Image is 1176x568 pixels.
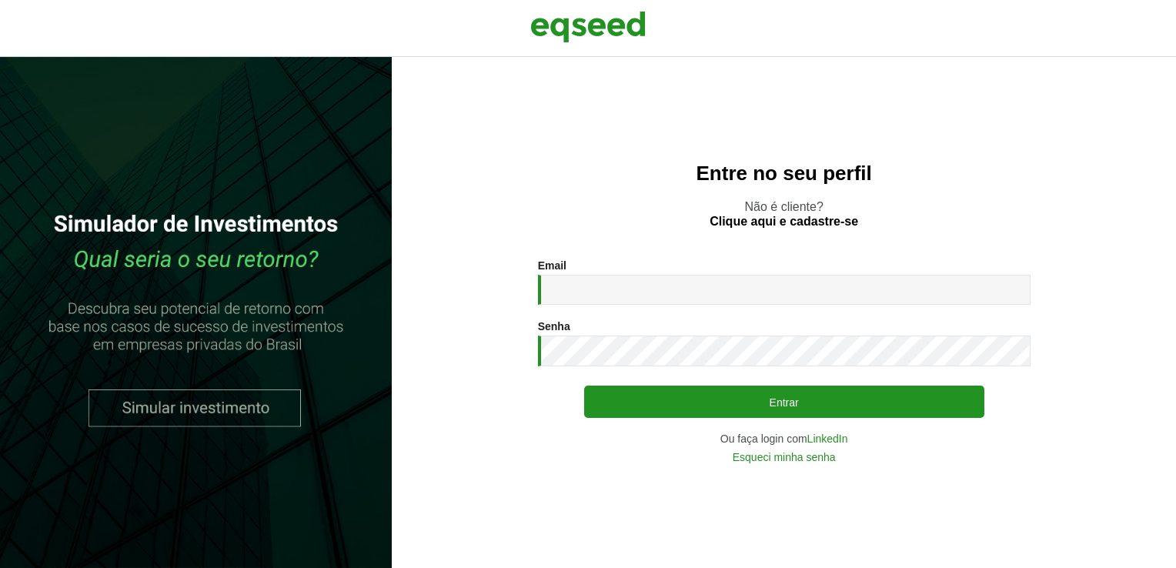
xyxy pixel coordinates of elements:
[423,199,1145,229] p: Não é cliente?
[807,433,848,444] a: LinkedIn
[530,8,646,46] img: EqSeed Logo
[423,162,1145,185] h2: Entre no seu perfil
[538,321,570,332] label: Senha
[710,216,858,228] a: Clique aqui e cadastre-se
[538,260,566,271] label: Email
[733,452,836,463] a: Esqueci minha senha
[538,433,1031,444] div: Ou faça login com
[584,386,984,418] button: Entrar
